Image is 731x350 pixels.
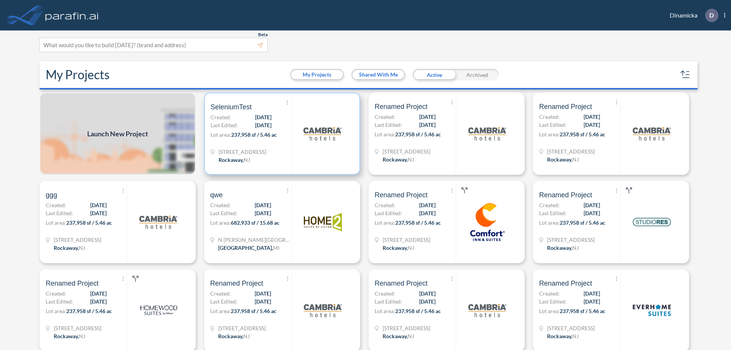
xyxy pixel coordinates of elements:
span: [DATE] [90,289,107,297]
span: Rockaway , [383,245,408,251]
span: Last Edited: [46,209,73,217]
span: qwe [210,190,223,200]
span: Created: [210,201,231,209]
h2: My Projects [46,67,110,82]
span: Lot area: [46,308,66,314]
span: Last Edited: [210,209,238,217]
span: NJ [243,333,250,339]
span: [DATE] [90,201,107,209]
span: [DATE] [419,297,436,305]
span: SeleniumTest [211,102,252,112]
div: Rockaway, NJ [383,155,414,163]
span: [DATE] [584,289,600,297]
span: Created: [375,289,395,297]
span: 237,958 sf / 5.46 ac [560,219,605,226]
span: NJ [572,333,579,339]
img: logo [468,203,506,241]
span: Created: [46,289,66,297]
span: 237,958 sf / 5.46 ac [560,308,605,314]
img: logo [139,291,177,329]
span: NJ [79,333,85,339]
span: Lot area: [210,308,231,314]
span: 321 Mt Hope Ave [219,148,266,156]
span: [DATE] [255,297,271,305]
span: [DATE] [584,297,600,305]
p: D [709,12,714,19]
span: NJ [244,157,250,163]
span: Last Edited: [539,121,567,129]
div: Rockaway, NJ [383,332,414,340]
span: Launch New Project [87,129,148,139]
img: logo [468,291,506,329]
span: Lot area: [210,219,231,226]
img: logo [139,203,177,241]
span: Created: [539,201,560,209]
span: [DATE] [419,113,436,121]
span: Rockaway , [218,333,243,339]
span: [DATE] [419,121,436,129]
span: Renamed Project [210,279,263,288]
span: Renamed Project [539,190,592,200]
span: Last Edited: [539,209,567,217]
span: Lot area: [539,219,560,226]
span: [DATE] [90,297,107,305]
span: [DATE] [419,209,436,217]
span: Beta [258,32,268,38]
span: [DATE] [419,289,436,297]
span: [DATE] [419,201,436,209]
div: Rockaway, NJ [54,332,85,340]
span: Lot area: [375,219,395,226]
span: 237,958 sf / 5.46 ac [231,308,276,314]
span: 321 Mt Hope Ave [547,147,595,155]
span: Renamed Project [539,279,592,288]
img: logo [303,115,342,153]
div: Rockaway, NJ [219,156,250,164]
span: Last Edited: [375,209,402,217]
span: 237,958 sf / 5.46 ac [560,131,605,137]
span: [DATE] [255,289,271,297]
div: Rockaway, NJ [547,332,579,340]
span: 321 Mt Hope Ave [383,147,430,155]
button: Shared With Me [353,70,404,79]
span: NJ [408,333,414,339]
span: [DATE] [584,121,600,129]
span: NJ [408,245,414,251]
img: logo [44,8,100,23]
span: 237,958 sf / 5.46 ac [395,308,441,314]
span: Lot area: [375,308,395,314]
span: 321 Mt Hope Ave [547,236,595,244]
span: Renamed Project [375,102,428,111]
span: 237,958 sf / 5.46 ac [66,308,112,314]
span: Rockaway , [54,333,79,339]
span: Lot area: [375,131,395,137]
span: MI [273,245,279,251]
img: add [40,93,196,175]
span: Rockaway , [547,156,572,163]
span: 237,958 sf / 5.46 ac [395,219,441,226]
button: My Projects [291,70,343,79]
span: 321 Mt Hope Ave [54,324,101,332]
span: NJ [79,245,85,251]
span: Renamed Project [375,190,428,200]
span: [DATE] [584,201,600,209]
span: [GEOGRAPHIC_DATA] , [218,245,273,251]
span: [DATE] [255,209,271,217]
span: [DATE] [584,209,600,217]
span: Created: [211,113,231,121]
span: Rockaway , [547,333,572,339]
span: N Wyndham Hill Dr NE [218,236,290,244]
span: 321 Mt Hope Ave [383,236,430,244]
span: [DATE] [90,209,107,217]
span: Last Edited: [375,297,402,305]
img: logo [468,115,506,153]
span: Rockaway , [54,245,79,251]
span: [DATE] [255,201,271,209]
img: logo [304,291,342,329]
span: Created: [539,289,560,297]
span: NJ [572,156,579,163]
span: 321 Mt Hope Ave [54,236,101,244]
button: sort [679,69,691,81]
span: 321 Mt Hope Ave [547,324,595,332]
span: NJ [408,156,414,163]
span: [DATE] [255,121,271,129]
